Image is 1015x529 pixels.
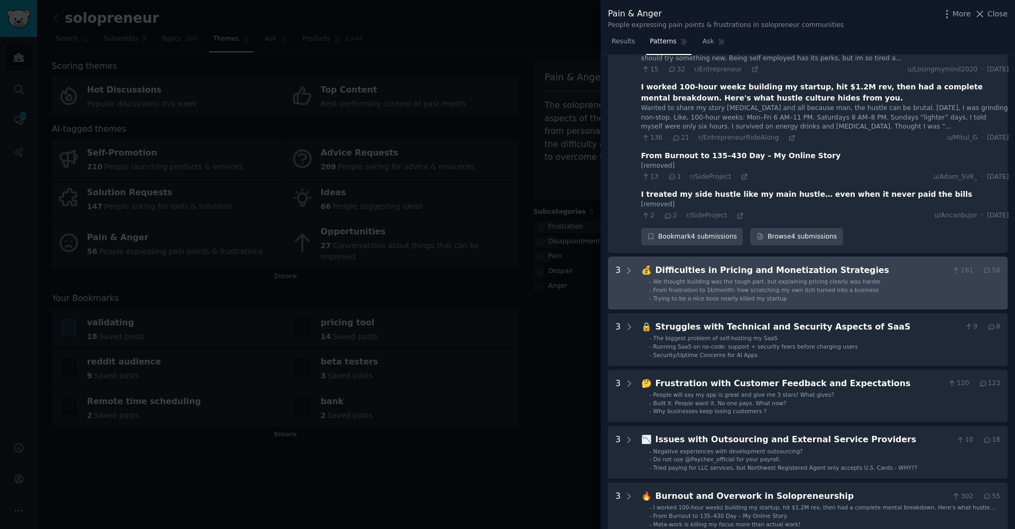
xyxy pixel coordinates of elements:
div: Burnout and Overwork in Solopreneurship [656,490,948,503]
span: 📉 [641,434,652,444]
div: Frustration with Customer Feedback and Expectations [656,377,944,390]
span: 💰 [641,265,652,275]
span: · [662,66,664,73]
span: 9 [964,322,977,332]
div: - [649,351,651,359]
div: - [649,521,651,528]
span: [DATE] [987,65,1009,75]
span: 55 [983,492,1000,501]
span: 2 [641,211,654,221]
div: - [649,407,651,415]
span: People will say my app is great and give me 3 stars! What gives? [653,391,834,398]
span: u/Adam_SVK_ [933,172,977,182]
span: 🔒 [641,322,652,332]
span: u/Losingmymind2020 [907,65,977,75]
span: 161 [952,266,973,276]
div: Difficulties in Pricing and Monetization Strategies [656,264,948,277]
span: Negative experiences with development outsourcing? [653,448,803,454]
span: 123 [979,379,1000,388]
span: 120 [947,379,969,388]
span: 58 [983,266,1000,276]
span: 10 [956,435,973,445]
span: 🤔 [641,378,652,388]
button: Bookmark4 submissions [641,228,743,246]
span: · [685,173,686,180]
div: 3 [615,433,621,471]
span: 2 [663,211,677,221]
span: Tried paying for LLC services, but Northwest Registered Agent only accepts U.S. Cards - WHY?? [653,464,918,471]
span: 13 [641,172,659,182]
div: 3 [615,321,621,359]
div: 3 [615,377,621,415]
span: · [680,212,682,220]
span: 18 [983,435,1000,445]
span: · [977,492,979,501]
span: · [658,212,660,220]
div: - [649,295,651,302]
div: People expressing pain points & frustrations in solopreneur communities [608,21,844,30]
div: Struggles with Technical and Security Aspects of SaaS [656,321,961,334]
div: 4 [615,3,621,245]
span: 15 [641,65,659,75]
span: · [977,266,979,276]
a: Results [608,33,639,55]
span: · [735,173,736,180]
span: Security/Uptime Concerns for AI Apps [653,352,758,358]
div: - [649,464,651,471]
span: 136 [641,133,663,143]
div: [removed] [641,161,1009,171]
span: 302 [952,492,973,501]
a: Patterns [646,33,691,55]
span: · [973,379,975,388]
span: [DATE] [987,211,1009,221]
span: Patterns [650,37,676,47]
div: [removed] [641,200,1009,209]
div: I worked 100-hour weekz building my startup, hit $1.2M rev, then had a complete mental breakdown.... [641,81,1009,104]
span: Running SaaS on no-code: support + security fears before charging users [653,343,858,350]
span: · [731,212,732,220]
span: Close [988,8,1008,20]
span: u/Mitul_G [947,133,977,143]
div: I treated my side hustle like my main hustle… even when it never paid the bills [641,189,973,200]
span: · [981,322,983,332]
div: - [649,334,651,342]
span: [DATE] [987,133,1009,143]
span: Results [612,37,635,47]
div: Wanted to share my story [MEDICAL_DATA] and all because man, the hustle can be brutal. [DATE], I ... [641,104,1009,132]
span: From Burnout to 135–430 Day – My Online Story [653,513,787,519]
span: · [693,134,695,142]
span: The biggest problem of self-hosting my SaaS [653,335,778,341]
div: - [649,512,651,519]
span: r/Entrepreneur [694,66,742,73]
span: 🔥 [641,491,652,501]
div: From Burnout to 135–430 Day – My Online Story [641,150,841,161]
div: - [649,343,651,350]
span: · [981,65,983,75]
span: 21 [672,133,689,143]
span: 32 [668,65,685,75]
span: u/Ancanbujor [935,211,978,221]
button: Close [974,8,1008,20]
div: - [649,286,651,294]
div: Bookmark 4 submissions [641,228,743,246]
span: r/EntrepreneurRideAlong [698,134,779,141]
span: From frustration to 1k/month: how scratching my own itch turned into a business [653,287,879,293]
a: Browse4 submissions [750,228,843,246]
span: Built it. People want it. No one pays. What now? [653,400,787,406]
div: - [649,448,651,455]
span: · [981,211,983,221]
span: · [745,66,747,73]
span: More [953,8,971,20]
span: Meta-work is killing my focus more than actual work! [653,521,801,527]
div: - [649,455,651,463]
span: Why businesses keep losing customers ? [653,408,767,414]
span: · [981,172,983,182]
span: 1 [668,172,681,182]
span: Do not use @Paychex_official for your payroll. [653,456,781,462]
span: I worked 100-hour weekz building my startup, hit $1.2M rev, then had a complete mental breakdown.... [653,504,995,518]
span: Ask [703,37,714,47]
div: - [649,399,651,407]
a: Ask [699,33,729,55]
div: 3 [615,490,621,528]
div: - [649,504,651,511]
